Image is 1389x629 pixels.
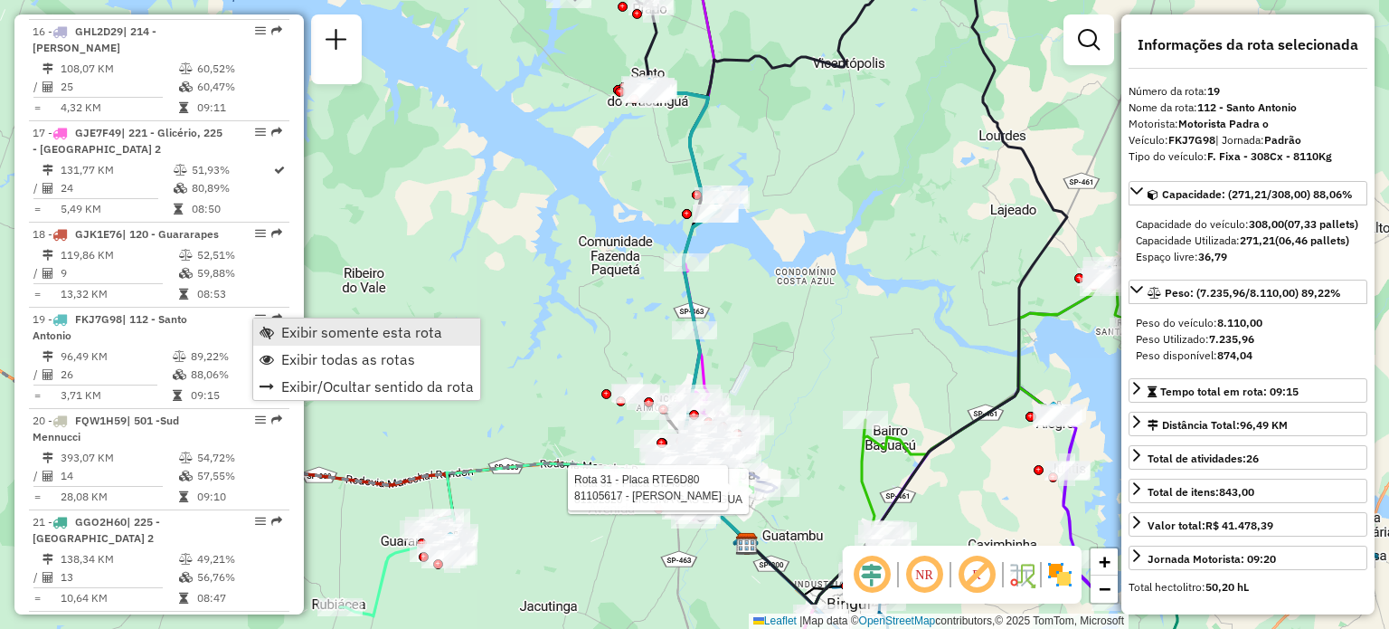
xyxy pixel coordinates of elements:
[33,126,222,156] span: | 221 - Glicério, 225 - [GEOGRAPHIC_DATA] 2
[190,366,281,384] td: 88,06%
[1240,233,1275,247] strong: 271,21
[196,99,282,117] td: 09:11
[122,227,219,241] span: | 120 - Guararapes
[1129,83,1367,100] div: Número da rota:
[43,250,53,261] i: Distância Total
[281,352,415,367] span: Exibir todas as rotas
[1129,546,1367,570] a: Jornada Motorista: 09:20
[33,285,42,303] td: =
[850,553,893,596] span: Ocultar deslocamento
[255,415,266,425] em: Opções
[43,572,53,583] i: Total de Atividades
[190,348,281,366] td: 89,22%
[902,553,946,596] span: Ocultar NR
[1091,548,1118,576] a: Zoom in
[174,183,187,194] i: % de utilização da cubagem
[33,24,156,54] span: 16 -
[191,161,272,179] td: 51,93%
[253,373,480,400] li: Exibir/Ocultar sentido da rota
[1129,308,1367,371] div: Peso: (7.235,96/8.110,00) 89,22%
[60,99,178,117] td: 4,32 KM
[799,615,802,627] span: |
[60,568,178,586] td: 13
[753,615,797,627] a: Leaflet
[60,179,173,197] td: 24
[1091,576,1118,603] a: Zoom out
[196,568,282,586] td: 56,76%
[179,593,188,604] i: Tempo total em rota
[196,589,282,607] td: 08:47
[1246,452,1259,465] strong: 26
[1249,217,1284,231] strong: 308,00
[1007,560,1036,589] img: Fluxo de ruas
[191,200,272,218] td: 08:50
[33,24,156,54] span: | 214 - [PERSON_NAME]
[439,530,462,554] img: GUARARAPES
[179,250,193,261] i: % de utilização do peso
[255,25,266,36] em: Opções
[1205,580,1249,594] strong: 50,20 hL
[191,179,272,197] td: 80,89%
[955,553,998,596] span: Exibir rótulo
[271,25,282,36] em: Rota exportada
[1129,209,1367,272] div: Capacidade: (271,21/308,00) 88,06%
[196,550,282,568] td: 49,21%
[196,264,282,282] td: 59,88%
[179,81,193,92] i: % de utilização da cubagem
[1099,577,1110,600] span: −
[179,491,188,502] i: Tempo total em rota
[33,366,42,384] td: /
[179,572,193,583] i: % de utilização da cubagem
[174,165,187,176] i: % de utilização do peso
[75,24,123,38] span: GHL2D29
[60,488,178,506] td: 28,08 KM
[196,246,282,264] td: 52,51%
[1165,286,1341,300] span: Peso: (7.235,96/8.110,00) 89,22%
[60,366,172,384] td: 26
[271,313,282,324] em: Rota exportada
[33,515,160,545] span: 21 -
[271,127,282,138] em: Rota exportada
[60,348,172,366] td: 96,49 KM
[1217,316,1262,329] strong: 8.110,00
[173,369,186,380] i: % de utilização da cubagem
[1129,181,1367,205] a: Capacidade: (271,21/308,00) 88,06%
[60,449,178,467] td: 393,07 KM
[1160,385,1299,398] span: Tempo total em rota: 09:15
[179,289,188,300] i: Tempo total em rota
[33,515,160,545] span: | 225 - [GEOGRAPHIC_DATA] 2
[1240,418,1288,432] span: 96,49 KM
[1136,249,1360,265] div: Espaço livre:
[859,615,936,627] a: OpenStreetMap
[255,516,266,527] em: Opções
[1129,280,1367,304] a: Peso: (7.235,96/8.110,00) 89,22%
[1136,216,1360,233] div: Capacidade do veículo:
[174,204,183,214] i: Tempo total em rota
[1099,550,1110,573] span: +
[1178,117,1269,130] strong: Motorista Padra o
[1162,187,1353,201] span: Capacidade: (271,21/308,00) 88,06%
[1275,233,1349,247] strong: (06,46 pallets)
[255,313,266,324] em: Opções
[179,268,193,279] i: % de utilização da cubagem
[179,63,193,74] i: % de utilização do peso
[60,200,173,218] td: 5,49 KM
[1129,479,1367,503] a: Total de itens:843,00
[255,228,266,239] em: Opções
[43,453,53,463] i: Distância Total
[1136,233,1360,249] div: Capacidade Utilizada:
[1129,412,1367,436] a: Distância Total:96,49 KM
[1207,84,1220,98] strong: 19
[1205,519,1273,532] strong: R$ 41.478,39
[173,351,186,362] i: % de utilização do peso
[75,312,122,326] span: FKJ7G98
[75,414,127,427] span: FQW1H59
[75,126,121,139] span: GJE7F49
[1217,348,1252,362] strong: 874,04
[43,268,53,279] i: Total de Atividades
[60,285,178,303] td: 13,32 KM
[43,554,53,565] i: Distância Total
[173,390,182,401] i: Tempo total em rota
[1098,264,1121,288] img: BURITAMA
[33,414,179,443] span: | 501 -Sud Mennucci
